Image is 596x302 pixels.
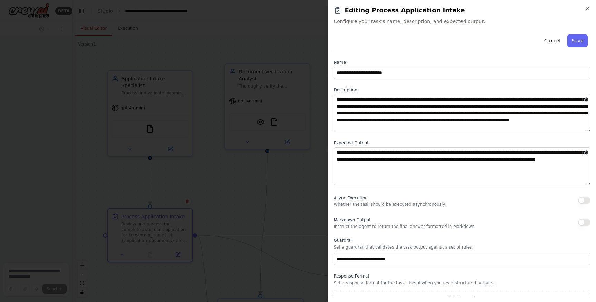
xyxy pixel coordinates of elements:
[334,6,590,15] h2: Editing Process Application Intake
[334,218,370,222] span: Markdown Output
[334,140,590,146] label: Expected Output
[540,34,565,47] button: Cancel
[334,195,367,200] span: Async Execution
[334,18,590,25] span: Configure your task's name, description, and expected output.
[334,87,590,93] label: Description
[334,280,590,286] p: Set a response format for the task. Useful when you need structured outputs.
[568,34,588,47] button: Save
[581,149,589,157] button: Open in editor
[581,95,589,104] button: Open in editor
[334,202,446,207] p: Whether the task should be executed asynchronously.
[334,238,590,243] label: Guardrail
[334,244,590,250] p: Set a guardrail that validates the task output against a set of rules.
[334,224,475,229] p: Instruct the agent to return the final answer formatted in Markdown
[334,60,590,65] label: Name
[334,273,590,279] label: Response Format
